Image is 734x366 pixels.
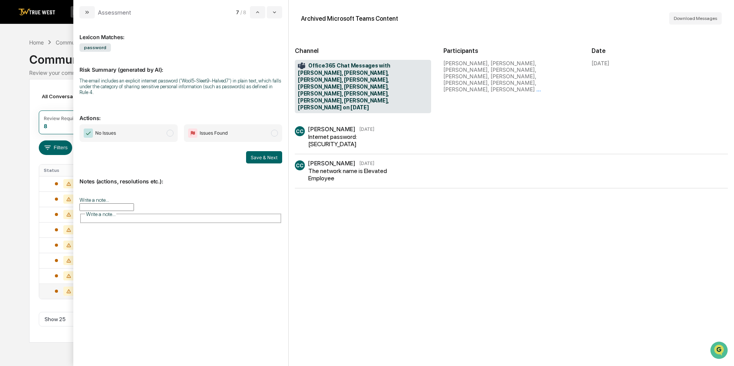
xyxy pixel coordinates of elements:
img: 1746055101610-c473b297-6a78-478c-a979-82029cc54cd1 [8,59,21,73]
div: [PERSON_NAME] [308,160,355,167]
div: Communications Archive [29,46,704,66]
span: Download Messages [674,16,717,21]
a: 🗄️Attestations [53,94,98,107]
div: The network name is Elevated Employee [308,167,404,182]
h2: Channel [295,47,431,54]
span: Data Lookup [15,111,48,119]
span: password [79,43,111,52]
button: Save & Next [246,151,282,163]
span: Office365 Chat Messages with [PERSON_NAME], [PERSON_NAME], [PERSON_NAME], [PERSON_NAME], [PERSON_... [298,62,428,111]
span: Issues Found [200,129,228,137]
span: ... [536,86,541,92]
a: 🖐️Preclearance [5,94,53,107]
div: CC [295,126,305,136]
div: [DATE] [592,60,609,66]
div: [PERSON_NAME] [308,125,355,133]
div: [PERSON_NAME], [PERSON_NAME], [PERSON_NAME], [PERSON_NAME], [PERSON_NAME], [PERSON_NAME], [PERSON... [443,60,580,92]
div: Communications Archive [56,39,118,46]
div: 🔎 [8,112,14,118]
div: Start new chat [26,59,126,66]
div: Home [29,39,44,46]
img: logo [18,8,55,16]
p: Risk Summary (generated by AI): [79,57,282,73]
time: Monday, September 29, 2025 at 5:17:24 AM [359,160,374,166]
span: Write a note... [86,211,116,217]
div: Archived Microsoft Teams Content [301,15,398,22]
div: Internet password: [SECURITY_DATA] [308,133,398,148]
a: Powered byPylon [54,130,93,136]
div: Review your communication records across channels [29,69,704,76]
th: Status [39,165,89,176]
img: Checkmark [84,129,93,138]
button: Filters [39,140,72,155]
span: Preclearance [15,97,50,104]
div: 8 [44,123,47,129]
img: Flag [188,129,197,138]
div: 🖐️ [8,97,14,104]
div: We're available if you need us! [26,66,97,73]
time: Monday, September 29, 2025 at 5:16:32 AM [359,126,374,132]
span: / 8 [240,9,248,15]
span: 7 [236,9,239,15]
button: Start new chat [131,61,140,70]
div: CC [295,160,305,170]
span: Pylon [76,130,93,136]
div: Lexicon Matches: [79,25,282,40]
p: Actions: [79,106,282,121]
p: How can we help? [8,16,140,28]
div: All Conversations [39,90,97,102]
div: The email includes an explicit internet password ('Wool5-Sleet9-Halved7') in plain text, which fa... [79,78,282,95]
button: Download Messages [669,12,722,25]
p: Notes (actions, resolutions etc.): [79,169,282,185]
div: Assessment [98,9,131,16]
h2: Participants [443,47,580,54]
span: No Issues [95,129,116,137]
div: Review Required [44,115,81,121]
iframe: Open customer support [709,341,730,361]
h2: Date [592,47,728,54]
span: Attestations [63,97,95,104]
div: 🗄️ [56,97,62,104]
a: 🔎Data Lookup [5,108,51,122]
label: Write a note... [79,197,109,203]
